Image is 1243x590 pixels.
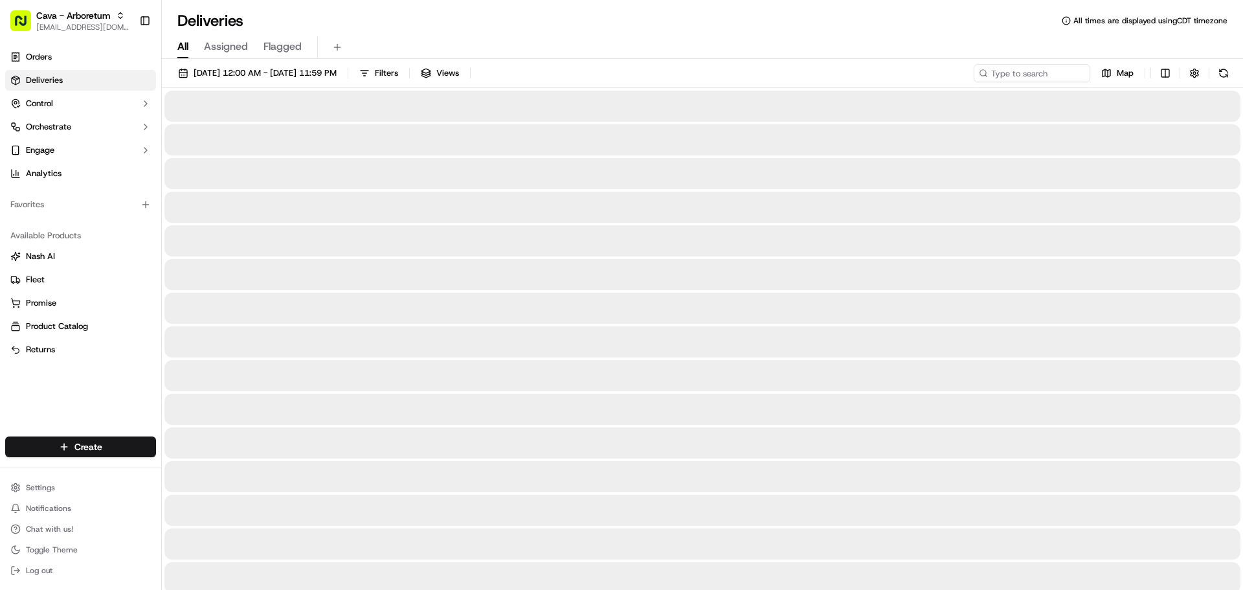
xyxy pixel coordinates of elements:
[194,67,337,79] span: [DATE] 12:00 AM - [DATE] 11:59 PM
[177,10,243,31] h1: Deliveries
[172,64,342,82] button: [DATE] 12:00 AM - [DATE] 11:59 PM
[26,144,54,156] span: Engage
[415,64,465,82] button: Views
[26,297,56,309] span: Promise
[375,67,398,79] span: Filters
[5,541,156,559] button: Toggle Theme
[26,121,71,133] span: Orchestrate
[5,225,156,246] div: Available Products
[5,140,156,161] button: Engage
[10,344,151,356] a: Returns
[5,5,134,36] button: Cava - Arboretum[EMAIL_ADDRESS][DOMAIN_NAME]
[5,562,156,580] button: Log out
[26,344,55,356] span: Returns
[1073,16,1227,26] span: All times are displayed using CDT timezone
[5,70,156,91] a: Deliveries
[26,74,63,86] span: Deliveries
[26,503,71,514] span: Notifications
[177,39,188,54] span: All
[26,524,73,534] span: Chat with us!
[5,194,156,215] div: Favorites
[5,437,156,457] button: Create
[10,321,151,332] a: Product Catalog
[26,168,62,179] span: Analytics
[204,39,248,54] span: Assigned
[5,269,156,290] button: Fleet
[436,67,459,79] span: Views
[5,293,156,313] button: Promise
[263,39,302,54] span: Flagged
[5,499,156,517] button: Notifications
[26,98,53,109] span: Control
[26,274,45,286] span: Fleet
[5,117,156,137] button: Orchestrate
[36,9,111,22] button: Cava - Arboretum
[36,22,129,32] button: [EMAIL_ADDRESS][DOMAIN_NAME]
[26,482,55,493] span: Settings
[974,64,1090,82] input: Type to search
[5,47,156,67] a: Orders
[26,545,78,555] span: Toggle Theme
[5,316,156,337] button: Product Catalog
[5,93,156,114] button: Control
[26,51,52,63] span: Orders
[1117,67,1134,79] span: Map
[26,251,55,262] span: Nash AI
[10,274,151,286] a: Fleet
[5,339,156,360] button: Returns
[74,440,102,453] span: Create
[26,321,88,332] span: Product Catalog
[5,246,156,267] button: Nash AI
[1095,64,1139,82] button: Map
[10,297,151,309] a: Promise
[10,251,151,262] a: Nash AI
[5,520,156,538] button: Chat with us!
[26,565,52,576] span: Log out
[5,163,156,184] a: Analytics
[353,64,404,82] button: Filters
[5,479,156,497] button: Settings
[1215,64,1233,82] button: Refresh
